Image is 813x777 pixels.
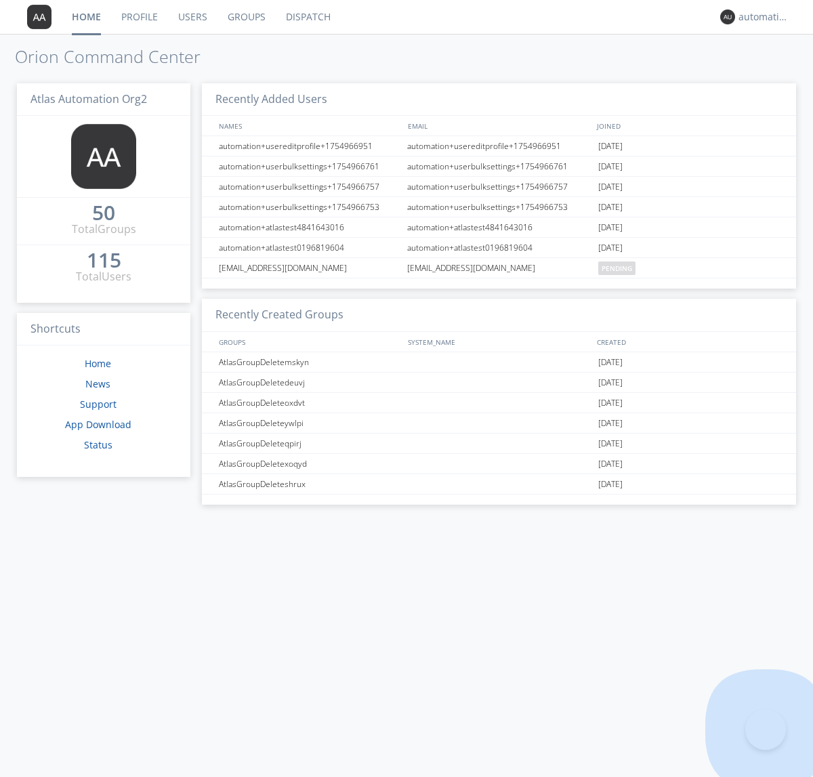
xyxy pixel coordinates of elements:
a: automation+userbulksettings+1754966757automation+userbulksettings+1754966757[DATE] [202,177,796,197]
div: EMAIL [404,116,593,135]
div: JOINED [593,116,783,135]
a: AtlasGroupDeletemskyn[DATE] [202,352,796,373]
a: AtlasGroupDeletedeuvj[DATE] [202,373,796,393]
a: 50 [92,206,115,222]
img: 373638.png [27,5,51,29]
a: Support [80,398,117,411]
span: [DATE] [598,413,623,434]
h3: Recently Created Groups [202,299,796,332]
div: automation+atlastest0196819604 [404,238,595,257]
span: pending [598,261,635,275]
h3: Recently Added Users [202,83,796,117]
span: [DATE] [598,217,623,238]
div: Total Users [76,269,131,285]
div: automation+userbulksettings+1754966753 [404,197,595,217]
a: automation+usereditprofile+1754966951automation+usereditprofile+1754966951[DATE] [202,136,796,156]
span: [DATE] [598,474,623,495]
div: automation+userbulksettings+1754966753 [215,197,403,217]
a: automation+atlastest0196819604automation+atlastest0196819604[DATE] [202,238,796,258]
a: AtlasGroupDeleteywlpi[DATE] [202,413,796,434]
div: automation+usereditprofile+1754966951 [215,136,403,156]
div: automation+atlastest4841643016 [215,217,403,237]
span: [DATE] [598,238,623,258]
div: CREATED [593,332,783,352]
a: [EMAIL_ADDRESS][DOMAIN_NAME][EMAIL_ADDRESS][DOMAIN_NAME]pending [202,258,796,278]
div: 115 [87,253,121,267]
a: Home [85,357,111,370]
img: 373638.png [71,124,136,189]
a: automation+atlastest4841643016automation+atlastest4841643016[DATE] [202,217,796,238]
a: AtlasGroupDeleteshrux[DATE] [202,474,796,495]
div: [EMAIL_ADDRESS][DOMAIN_NAME] [404,258,595,278]
a: Status [84,438,112,451]
div: 50 [92,206,115,219]
span: [DATE] [598,177,623,197]
span: [DATE] [598,197,623,217]
div: NAMES [215,116,401,135]
iframe: Toggle Customer Support [745,709,786,750]
div: automation+atlas+english0002+org2 [738,10,789,24]
div: [EMAIL_ADDRESS][DOMAIN_NAME] [215,258,403,278]
img: 373638.png [720,9,735,24]
a: automation+userbulksettings+1754966753automation+userbulksettings+1754966753[DATE] [202,197,796,217]
div: AtlasGroupDeletexoqyd [215,454,403,474]
span: [DATE] [598,373,623,393]
a: 115 [87,253,121,269]
div: automation+userbulksettings+1754966761 [404,156,595,176]
div: AtlasGroupDeletemskyn [215,352,403,372]
div: AtlasGroupDeleteshrux [215,474,403,494]
a: AtlasGroupDeleteoxdvt[DATE] [202,393,796,413]
div: SYSTEM_NAME [404,332,593,352]
div: automation+usereditprofile+1754966951 [404,136,595,156]
span: [DATE] [598,156,623,177]
div: AtlasGroupDeletedeuvj [215,373,403,392]
div: automation+userbulksettings+1754966761 [215,156,403,176]
span: Atlas Automation Org2 [30,91,147,106]
div: AtlasGroupDeleteoxdvt [215,393,403,413]
div: automation+atlastest4841643016 [404,217,595,237]
span: [DATE] [598,454,623,474]
div: automation+atlastest0196819604 [215,238,403,257]
a: automation+userbulksettings+1754966761automation+userbulksettings+1754966761[DATE] [202,156,796,177]
div: GROUPS [215,332,401,352]
span: [DATE] [598,352,623,373]
h3: Shortcuts [17,313,190,346]
div: AtlasGroupDeleteqpirj [215,434,403,453]
a: AtlasGroupDeleteqpirj[DATE] [202,434,796,454]
div: AtlasGroupDeleteywlpi [215,413,403,433]
a: App Download [65,418,131,431]
a: News [85,377,110,390]
div: automation+userbulksettings+1754966757 [215,177,403,196]
div: Total Groups [72,222,136,237]
span: [DATE] [598,434,623,454]
a: AtlasGroupDeletexoqyd[DATE] [202,454,796,474]
span: [DATE] [598,393,623,413]
span: [DATE] [598,136,623,156]
div: automation+userbulksettings+1754966757 [404,177,595,196]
